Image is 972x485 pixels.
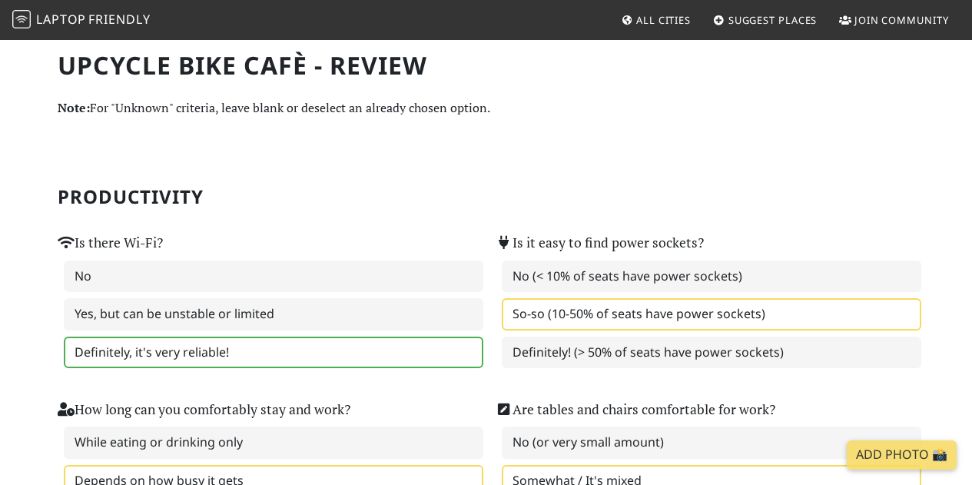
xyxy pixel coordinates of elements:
img: LaptopFriendly [12,10,31,28]
label: Are tables and chairs comfortable for work? [496,399,775,420]
a: LaptopFriendly LaptopFriendly [12,7,151,34]
label: Is it easy to find power sockets? [496,232,704,254]
label: How long can you comfortably stay and work? [58,399,350,420]
label: Yes, but can be unstable or limited [64,298,483,331]
strong: Note: [58,99,90,116]
label: No (or very small amount) [502,427,921,459]
a: Suggest Places [707,6,824,34]
label: While eating or drinking only [64,427,483,459]
span: Laptop [36,11,86,28]
label: So-so (10-50% of seats have power sockets) [502,298,921,331]
h1: Upcycle Bike Cafè - Review [58,51,915,80]
label: Definitely! (> 50% of seats have power sockets) [502,337,921,369]
a: Add Photo 📸 [847,440,957,470]
a: All Cities [615,6,697,34]
span: Friendly [88,11,150,28]
h2: Productivity [58,186,915,208]
span: Join Community [854,13,949,27]
label: No [64,261,483,293]
a: Join Community [833,6,955,34]
label: No (< 10% of seats have power sockets) [502,261,921,293]
span: All Cities [636,13,691,27]
label: Definitely, it's very reliable! [64,337,483,369]
label: Is there Wi-Fi? [58,232,163,254]
span: Suggest Places [728,13,818,27]
p: For "Unknown" criteria, leave blank or deselect an already chosen option. [58,98,915,118]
